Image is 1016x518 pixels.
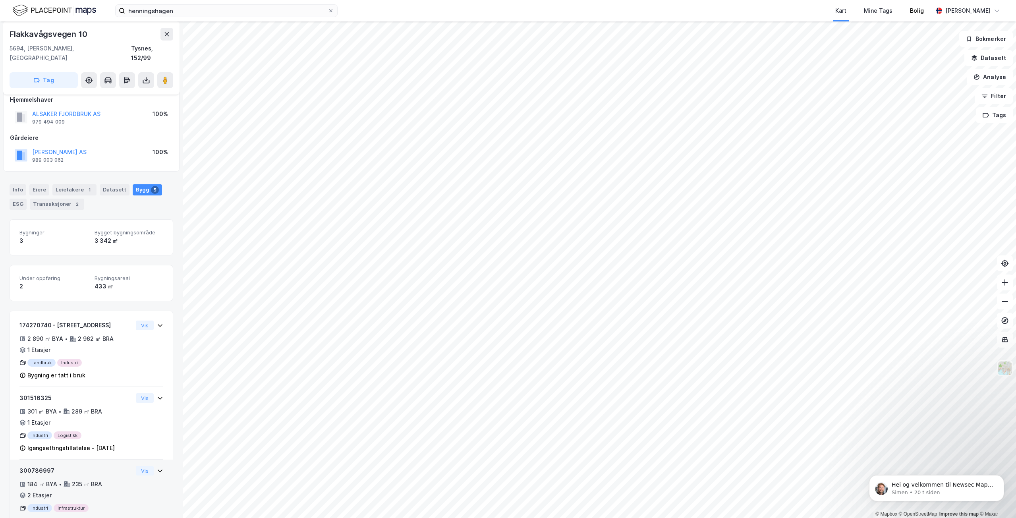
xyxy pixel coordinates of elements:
[959,31,1013,47] button: Bokmerker
[10,28,89,41] div: Flakkavågsvegen 10
[131,44,173,63] div: Tysnes, 152/99
[27,491,52,500] div: 2 Etasjer
[153,147,168,157] div: 100%
[10,199,27,210] div: ESG
[19,229,88,236] span: Bygninger
[30,199,84,210] div: Transaksjoner
[29,184,49,195] div: Eiere
[95,282,163,291] div: 433 ㎡
[967,69,1013,85] button: Analyse
[71,407,102,416] div: 289 ㎡ BRA
[95,275,163,282] span: Bygningsareal
[27,407,57,416] div: 301 ㎡ BYA
[27,479,57,489] div: 184 ㎡ BYA
[153,109,168,119] div: 100%
[27,345,50,355] div: 1 Etasjer
[52,184,97,195] div: Leietakere
[32,157,64,163] div: 989 003 062
[151,186,159,194] div: 5
[10,184,26,195] div: Info
[857,458,1016,514] iframe: Intercom notifications melding
[19,236,88,245] div: 3
[997,361,1012,376] img: Z
[875,511,897,517] a: Mapbox
[59,481,62,487] div: •
[10,133,173,143] div: Gårdeiere
[27,443,115,453] div: Igangsettingstillatelse - [DATE]
[78,334,114,344] div: 2 962 ㎡ BRA
[10,44,131,63] div: 5694, [PERSON_NAME], [GEOGRAPHIC_DATA]
[910,6,924,15] div: Bolig
[945,6,991,15] div: [PERSON_NAME]
[65,336,68,342] div: •
[19,275,88,282] span: Under oppføring
[19,466,133,475] div: 300786997
[835,6,846,15] div: Kart
[19,321,133,330] div: 174270740 - [STREET_ADDRESS]
[136,393,154,403] button: Vis
[100,184,129,195] div: Datasett
[72,479,102,489] div: 235 ㎡ BRA
[85,186,93,194] div: 1
[136,321,154,330] button: Vis
[10,72,78,88] button: Tag
[125,5,328,17] input: Søk på adresse, matrikkel, gårdeiere, leietakere eller personer
[964,50,1013,66] button: Datasett
[19,393,133,403] div: 301516325
[27,334,63,344] div: 2 890 ㎡ BYA
[975,88,1013,104] button: Filter
[133,184,162,195] div: Bygg
[19,282,88,291] div: 2
[13,4,96,17] img: logo.f888ab2527a4732fd821a326f86c7f29.svg
[73,200,81,208] div: 2
[27,371,85,380] div: Bygning er tatt i bruk
[10,95,173,104] div: Hjemmelshaver
[95,229,163,236] span: Bygget bygningsområde
[136,466,154,475] button: Vis
[95,236,163,245] div: 3 342 ㎡
[939,511,979,517] a: Improve this map
[899,511,937,517] a: OpenStreetMap
[32,119,65,125] div: 979 494 009
[58,408,62,415] div: •
[27,418,50,427] div: 1 Etasjer
[976,107,1013,123] button: Tags
[864,6,892,15] div: Mine Tags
